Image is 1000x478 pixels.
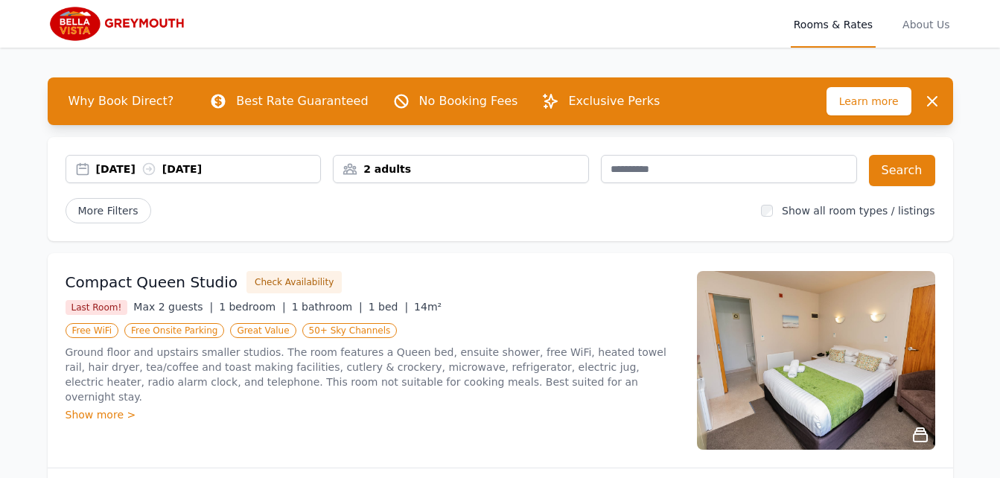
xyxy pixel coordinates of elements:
[369,301,408,313] span: 1 bed |
[57,86,186,116] span: Why Book Direct?
[414,301,442,313] span: 14m²
[236,92,368,110] p: Best Rate Guaranteed
[869,155,935,186] button: Search
[66,407,679,422] div: Show more >
[230,323,296,338] span: Great Value
[66,323,119,338] span: Free WiFi
[66,272,238,293] h3: Compact Queen Studio
[133,301,213,313] span: Max 2 guests |
[782,205,934,217] label: Show all room types / listings
[334,162,588,176] div: 2 adults
[66,198,151,223] span: More Filters
[419,92,518,110] p: No Booking Fees
[96,162,321,176] div: [DATE] [DATE]
[66,345,679,404] p: Ground floor and upstairs smaller studios. The room features a Queen bed, ensuite shower, free Wi...
[66,300,128,315] span: Last Room!
[827,87,911,115] span: Learn more
[292,301,363,313] span: 1 bathroom |
[124,323,224,338] span: Free Onsite Parking
[246,271,342,293] button: Check Availability
[219,301,286,313] span: 1 bedroom |
[48,6,191,42] img: Bella Vista Greymouth
[302,323,398,338] span: 50+ Sky Channels
[568,92,660,110] p: Exclusive Perks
